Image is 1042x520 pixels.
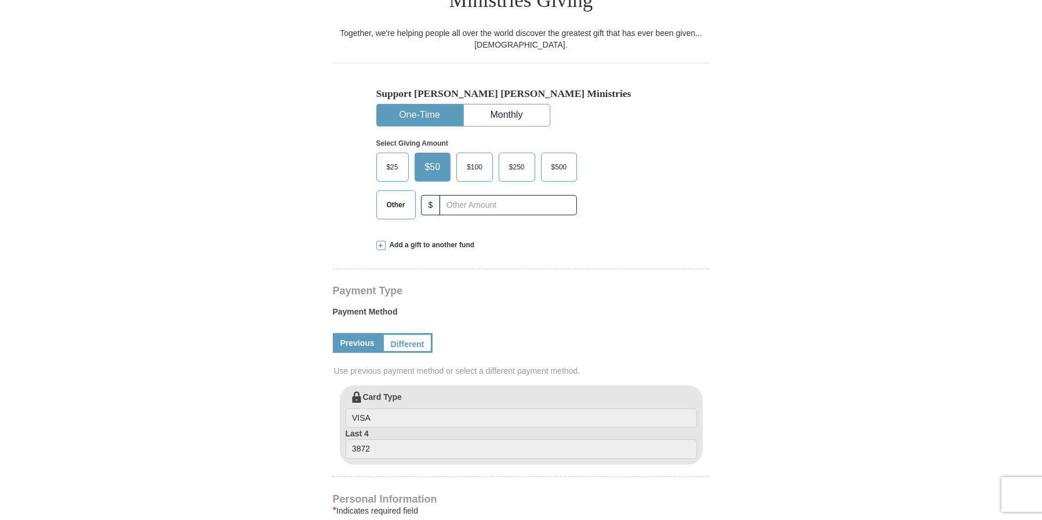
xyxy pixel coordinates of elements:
[333,504,710,518] div: Indicates required field
[377,104,463,126] button: One-Time
[346,391,697,428] label: Card Type
[333,286,710,295] h4: Payment Type
[333,306,710,323] label: Payment Method
[346,409,697,428] input: Card Type
[376,139,448,147] strong: Select Giving Amount
[503,158,531,176] span: $250
[381,196,411,214] span: Other
[346,439,697,459] input: Last 4
[346,428,697,459] label: Last 4
[333,494,710,504] h4: Personal Information
[546,158,573,176] span: $500
[333,27,710,50] div: Together, we're helping people all over the world discover the greatest gift that has ever been g...
[386,240,475,250] span: Add a gift to another fund
[464,104,550,126] button: Monthly
[376,88,666,100] h5: Support [PERSON_NAME] [PERSON_NAME] Ministries
[419,158,446,176] span: $50
[421,195,441,215] span: $
[334,365,711,377] span: Use previous payment method or select a different payment method.
[381,158,404,176] span: $25
[382,333,433,353] a: Different
[333,333,382,353] a: Previous
[440,195,577,215] input: Other Amount
[461,158,488,176] span: $100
